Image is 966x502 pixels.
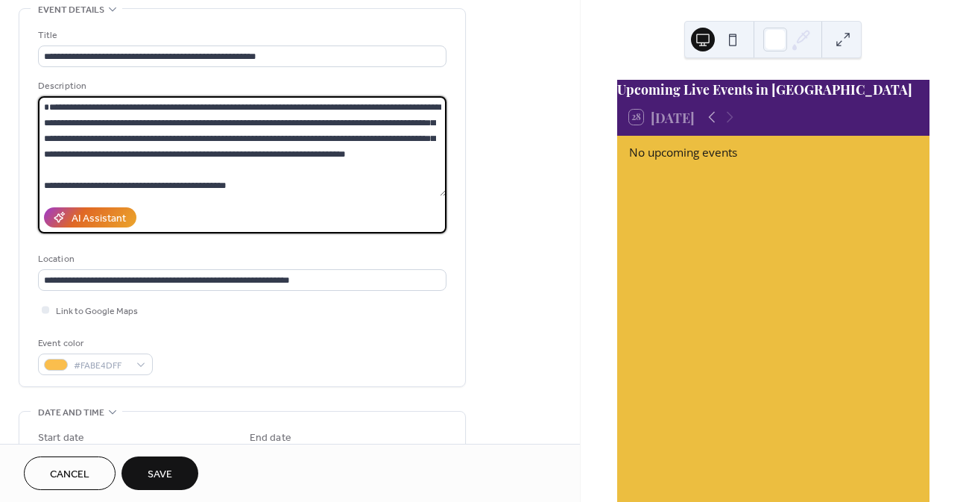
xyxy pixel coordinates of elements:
span: Event details [38,2,104,18]
span: Link to Google Maps [56,304,138,319]
button: Save [121,456,198,490]
div: Title [38,28,443,43]
button: AI Assistant [44,207,136,228]
div: End date [250,430,291,446]
div: Location [38,251,443,267]
div: Start date [38,430,84,446]
div: Upcoming Live Events in [GEOGRAPHIC_DATA] [617,80,929,99]
div: Event color [38,336,150,351]
div: AI Assistant [72,211,126,227]
button: Cancel [24,456,116,490]
span: Date and time [38,405,104,421]
div: No upcoming events [629,145,918,160]
div: Description [38,78,443,94]
span: Save [148,467,172,483]
span: Cancel [50,467,89,483]
span: #FABE4DFF [74,358,129,374]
